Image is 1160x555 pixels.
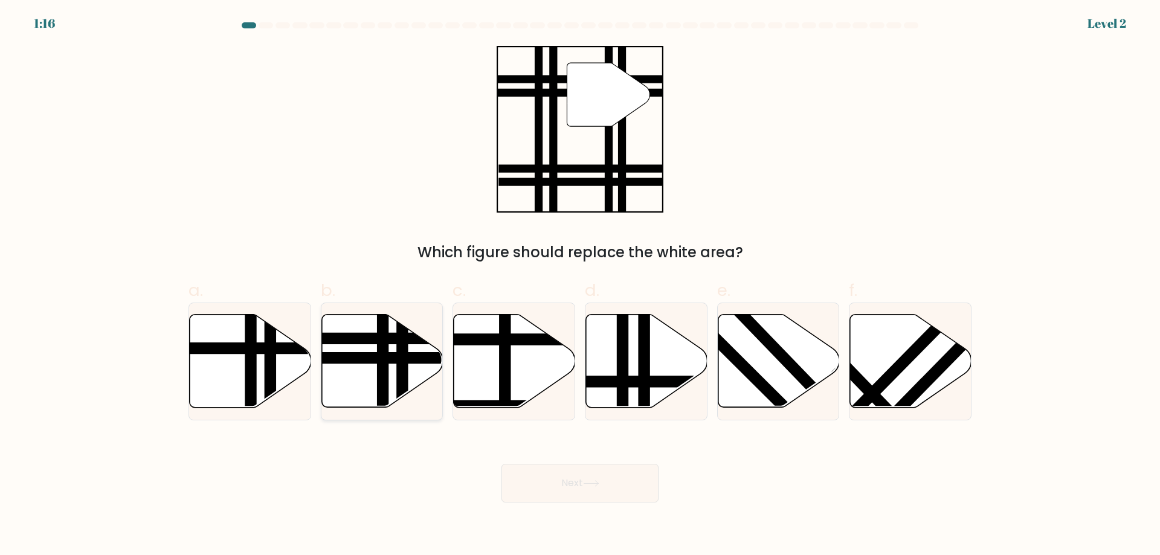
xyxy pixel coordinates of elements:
[196,242,964,263] div: Which figure should replace the white area?
[453,278,466,302] span: c.
[717,278,730,302] span: e.
[188,278,203,302] span: a.
[34,14,55,33] div: 1:16
[501,464,659,502] button: Next
[567,63,649,126] g: "
[1087,14,1126,33] div: Level 2
[585,278,599,302] span: d.
[849,278,857,302] span: f.
[321,278,335,302] span: b.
